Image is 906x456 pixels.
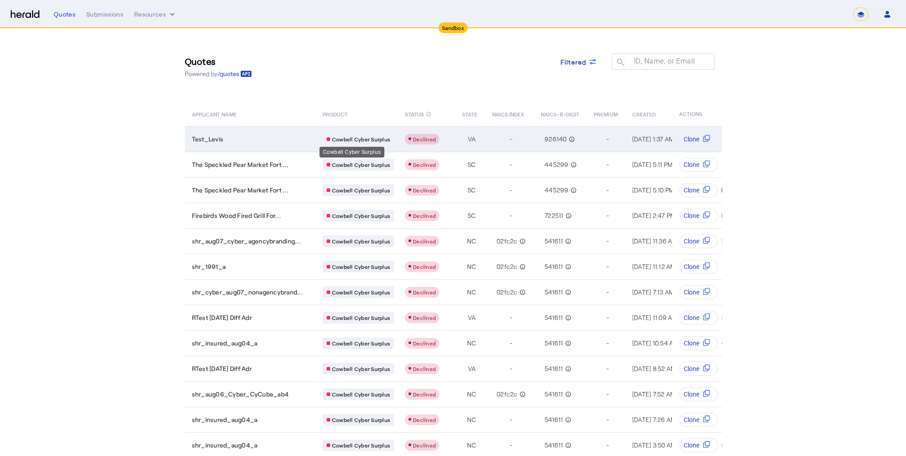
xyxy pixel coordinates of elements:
[517,237,525,246] mat-icon: info_outline
[497,262,518,271] span: 02fc2c
[323,109,348,118] span: PRODUCT
[413,264,436,270] span: Declined
[185,69,252,78] p: Powered by
[192,339,258,348] span: shr_insured_aug04_a
[192,160,289,169] span: The Speckled Pear Market Fort ...
[510,160,512,169] span: -
[563,313,571,322] mat-icon: info_outline
[632,390,676,398] span: [DATE] 7:52 AM
[563,364,571,373] mat-icon: info_outline
[413,238,436,244] span: Declined
[544,339,563,348] span: 541611
[192,262,226,271] span: shr_1991_a
[679,158,718,172] button: Clone
[467,237,476,246] span: NC
[563,390,571,399] mat-icon: info_outline
[413,366,436,372] span: Declined
[510,339,512,348] span: -
[632,288,674,296] span: [DATE] 7:13 AM
[606,237,609,246] span: -
[468,135,476,144] span: VA
[510,135,512,144] span: -
[679,209,718,223] button: Clone
[185,55,252,68] h3: Quotes
[332,314,390,321] span: Cowbell Cyber Surplus
[192,313,252,322] span: RTest [DATE] Diff Adr
[467,415,476,424] span: NC
[632,135,674,143] span: [DATE] 1:37 AM
[413,442,436,448] span: Declined
[332,187,390,194] span: Cowbell Cyber Surplus
[467,262,476,271] span: NC
[54,10,76,19] div: Quotes
[510,441,512,450] span: -
[426,109,431,119] mat-icon: info_outline
[672,101,722,126] th: ACTIONS
[684,441,699,450] span: Clone
[684,211,699,220] span: Clone
[606,339,609,348] span: -
[510,364,512,373] span: -
[606,313,609,322] span: -
[192,211,281,220] span: Firebirds Wood Fired Grill For...
[632,109,656,118] span: CREATED
[684,237,699,246] span: Clone
[134,10,177,19] button: Resources dropdown menu
[332,238,390,245] span: Cowbell Cyber Surplus
[679,387,718,401] button: Clone
[684,415,699,424] span: Clone
[468,211,476,220] span: SC
[679,132,718,146] button: Clone
[632,416,676,423] span: [DATE] 7:26 AM
[563,288,571,297] mat-icon: info_outline
[413,417,436,423] span: Declined
[563,211,571,220] mat-icon: info_outline
[684,135,699,144] span: Clone
[679,413,718,427] button: Clone
[192,390,289,399] span: shr_aug06_Cyber_CyCube_ab4
[497,237,518,246] span: 02fc2c
[517,288,525,297] mat-icon: info_outline
[563,237,571,246] mat-icon: info_outline
[467,288,476,297] span: NC
[568,186,576,195] mat-icon: info_outline
[332,161,390,168] span: Cowbell Cyber Surplus
[684,262,699,271] span: Clone
[192,441,258,450] span: shr_insured_aug04_a
[679,183,718,197] button: Clone
[544,262,563,271] span: 541611
[684,364,699,373] span: Clone
[438,22,468,33] div: Sandbox
[192,364,252,373] span: RTest [DATE] Diff Adr
[319,147,384,158] div: Cowbell Cyber Surplus
[606,415,609,424] span: -
[544,313,563,322] span: 541611
[679,438,718,452] button: Clone
[332,212,390,219] span: Cowbell Cyber Surplus
[332,340,390,347] span: Cowbell Cyber Surplus
[684,390,699,399] span: Clone
[594,109,618,118] span: PREMIUM
[632,161,673,168] span: [DATE] 5:11 PM
[544,160,569,169] span: 445299
[606,160,609,169] span: -
[468,160,476,169] span: SC
[413,136,436,142] span: Declined
[544,441,563,450] span: 541611
[510,415,512,424] span: -
[632,441,676,449] span: [DATE] 3:50 AM
[563,415,571,424] mat-icon: info_outline
[632,186,674,194] span: [DATE] 5:10 PM
[192,237,301,246] span: shr_aug07_cyber_agencybranding...
[332,365,390,372] span: Cowbell Cyber Surplus
[517,390,525,399] mat-icon: info_outline
[684,339,699,348] span: Clone
[632,237,677,245] span: [DATE] 11:36 AM
[413,162,436,168] span: Declined
[413,289,436,295] span: Declined
[612,57,627,68] mat-icon: search
[679,285,718,299] button: Clone
[568,160,576,169] mat-icon: info_outline
[332,442,390,449] span: Cowbell Cyber Surplus
[467,390,476,399] span: NC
